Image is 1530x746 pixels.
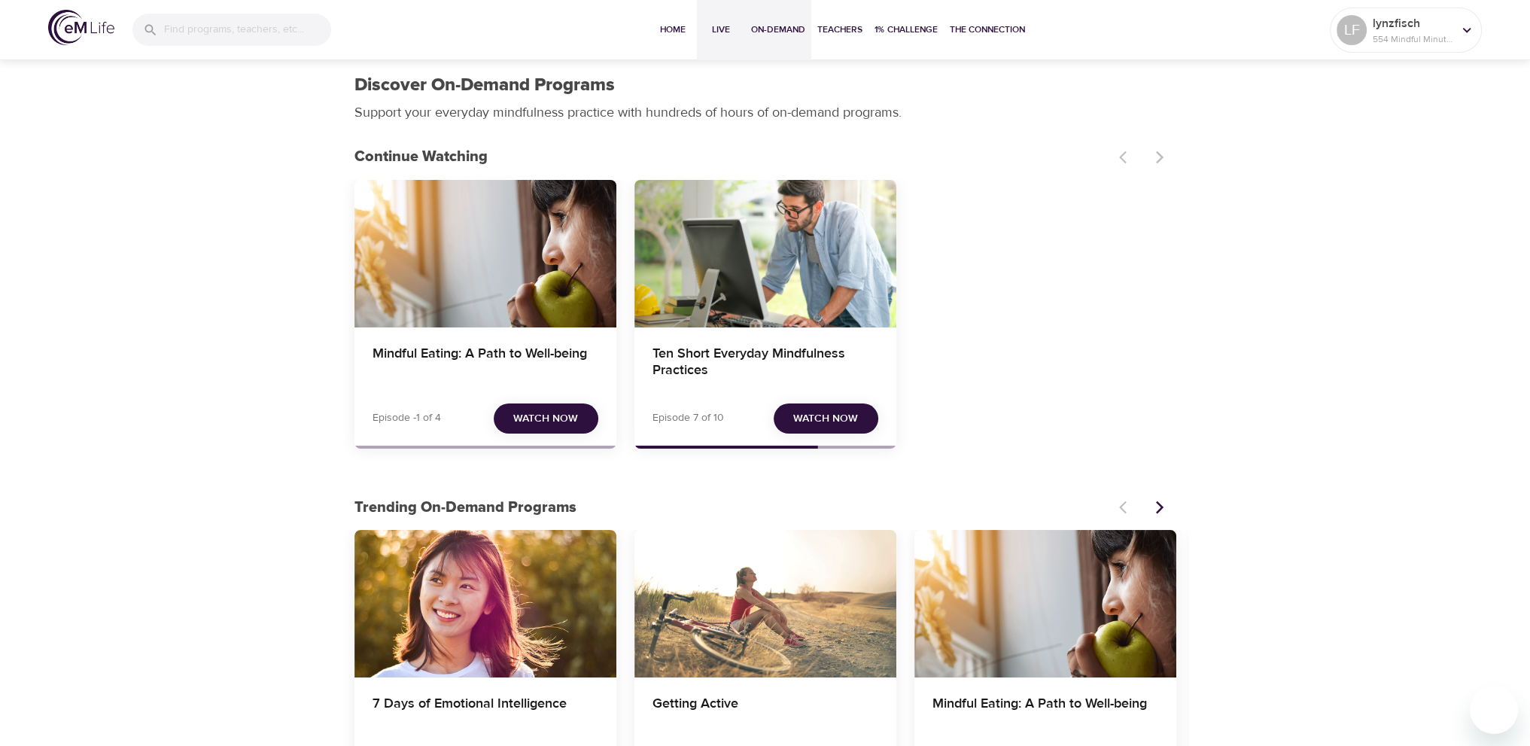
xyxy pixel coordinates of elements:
h4: 7 Days of Emotional Intelligence [373,696,598,732]
span: Watch Now [513,410,578,428]
span: Watch Now [793,410,858,428]
div: LF [1337,15,1367,45]
h1: Discover On-Demand Programs [354,75,615,96]
span: The Connection [950,22,1025,38]
button: Mindful Eating: A Path to Well-being [354,180,616,327]
button: Ten Short Everyday Mindfulness Practices [634,180,896,327]
button: 7 Days of Emotional Intelligence [354,530,616,677]
p: Trending On-Demand Programs [354,496,1110,519]
span: 1% Challenge [875,22,938,38]
img: logo [48,10,114,45]
h3: Continue Watching [354,148,1110,166]
iframe: Button to launch messaging window [1470,686,1518,734]
h4: Mindful Eating: A Path to Well-being [373,346,598,382]
span: Home [655,22,691,38]
p: Support your everyday mindfulness practice with hundreds of hours of on-demand programs. [354,102,919,123]
span: Live [703,22,739,38]
span: On-Demand [751,22,805,38]
h4: Getting Active [652,696,878,732]
p: Episode 7 of 10 [652,410,724,426]
button: Mindful Eating: A Path to Well-being [914,530,1176,677]
input: Find programs, teachers, etc... [164,14,331,46]
p: lynzfisch [1373,14,1452,32]
button: Next items [1143,491,1176,524]
button: Getting Active [634,530,896,677]
button: Watch Now [494,403,598,434]
button: Watch Now [774,403,878,434]
p: Episode -1 of 4 [373,410,441,426]
h4: Ten Short Everyday Mindfulness Practices [652,346,878,382]
p: 554 Mindful Minutes [1373,32,1452,46]
span: Teachers [817,22,862,38]
h4: Mindful Eating: A Path to Well-being [932,696,1158,732]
